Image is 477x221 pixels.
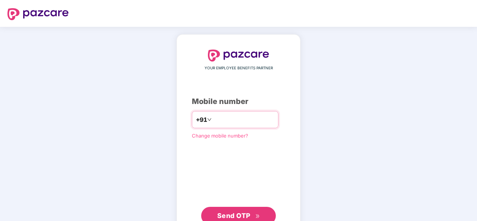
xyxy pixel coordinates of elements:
span: double-right [255,214,260,219]
div: Mobile number [192,96,285,107]
img: logo [208,50,269,61]
img: logo [7,8,69,20]
span: +91 [196,115,207,124]
span: Send OTP [217,212,250,220]
span: down [207,117,212,122]
span: YOUR EMPLOYEE BENEFITS PARTNER [205,65,273,71]
a: Change mobile number? [192,133,248,139]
